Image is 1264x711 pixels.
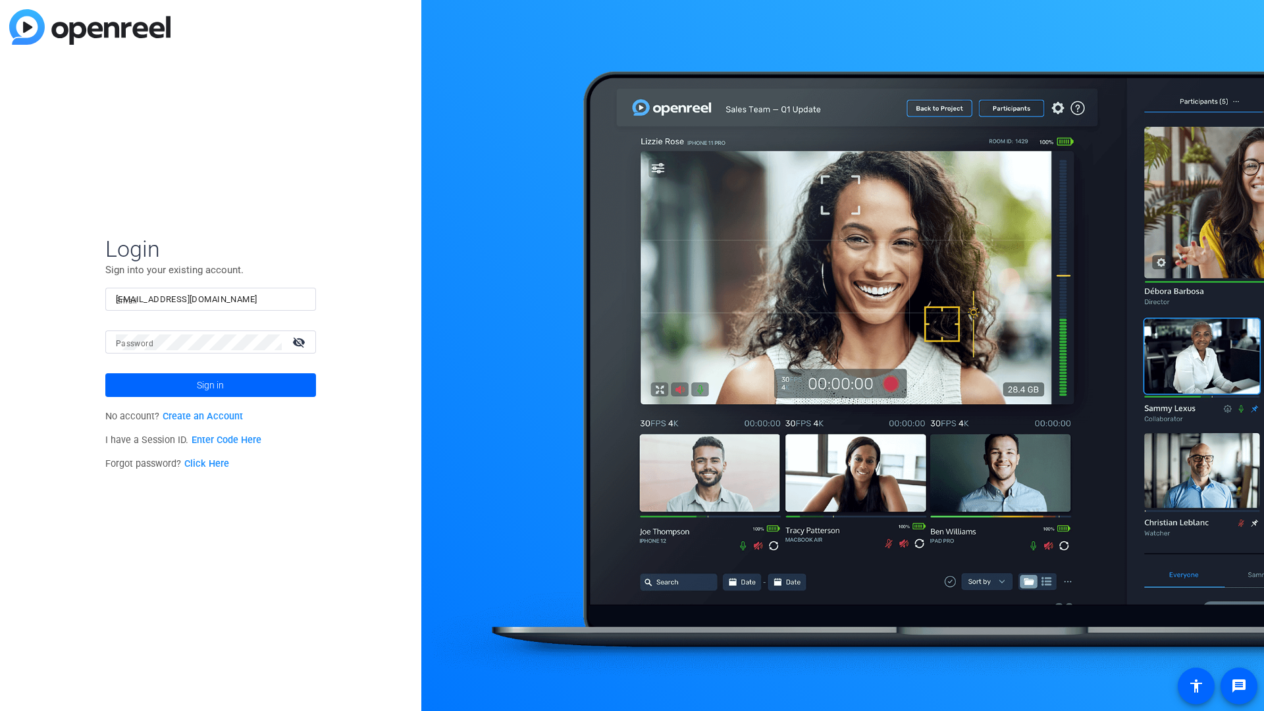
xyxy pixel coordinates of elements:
[192,434,261,446] a: Enter Code Here
[1188,678,1204,694] mat-icon: accessibility
[105,235,316,263] span: Login
[116,339,153,348] mat-label: Password
[105,434,261,446] span: I have a Session ID.
[105,411,243,422] span: No account?
[105,373,316,397] button: Sign in
[105,458,229,469] span: Forgot password?
[184,458,229,469] a: Click Here
[105,263,316,277] p: Sign into your existing account.
[116,296,138,305] mat-label: Email
[1231,678,1247,694] mat-icon: message
[163,411,243,422] a: Create an Account
[116,292,305,307] input: Enter Email Address
[284,332,316,352] mat-icon: visibility_off
[197,369,224,402] span: Sign in
[9,9,171,45] img: blue-gradient.svg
